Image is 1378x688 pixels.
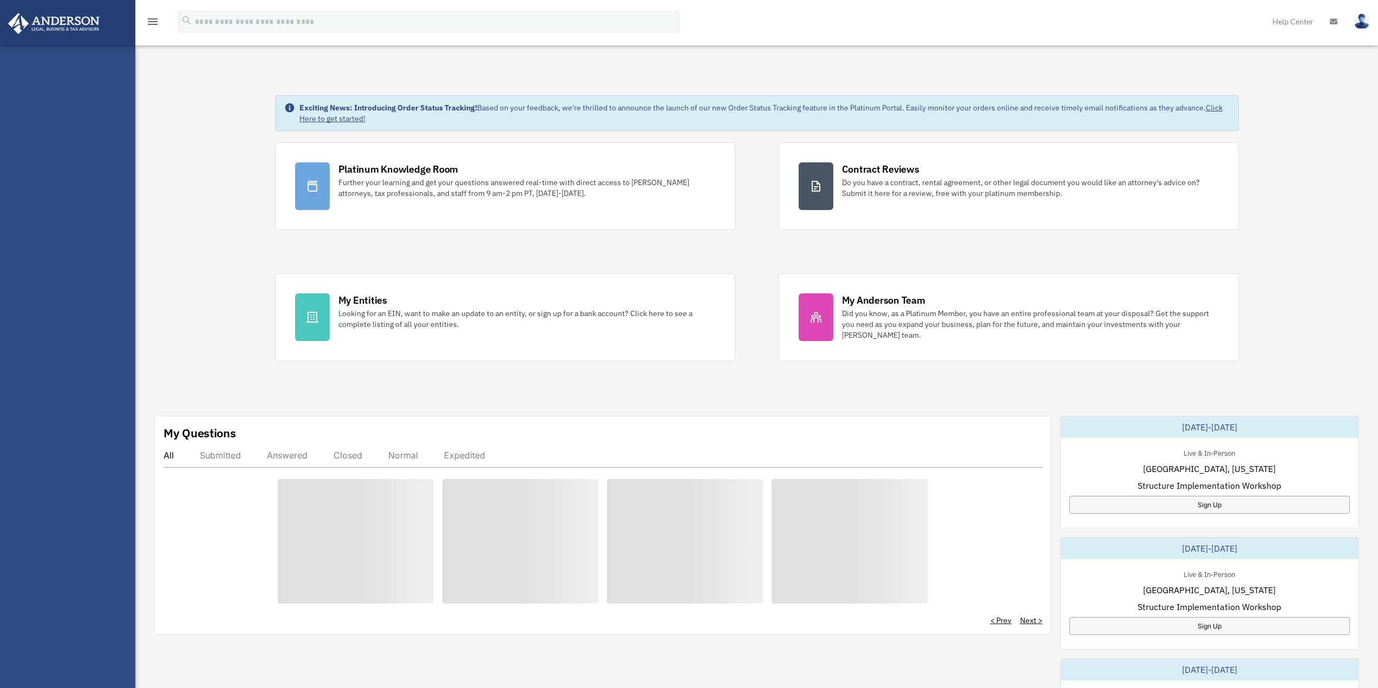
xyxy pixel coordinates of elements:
[146,15,159,28] i: menu
[1061,659,1359,680] div: [DATE]-[DATE]
[1069,496,1350,514] a: Sign Up
[842,177,1219,199] div: Do you have a contract, rental agreement, or other legal document you would like an attorney's ad...
[164,425,236,441] div: My Questions
[1020,615,1042,626] a: Next >
[842,308,1219,340] div: Did you know, as a Platinum Member, you have an entire professional team at your disposal? Get th...
[338,177,715,199] div: Further your learning and get your questions answered real-time with direct access to [PERSON_NAM...
[1354,14,1370,29] img: User Pic
[779,273,1239,361] a: My Anderson Team Did you know, as a Platinum Member, you have an entire professional team at your...
[5,13,103,34] img: Anderson Advisors Platinum Portal
[181,15,193,27] i: search
[338,162,459,176] div: Platinum Knowledge Room
[299,102,1230,124] div: Based on your feedback, we're thrilled to announce the launch of our new Order Status Tracking fe...
[1138,600,1281,613] span: Structure Implementation Workshop
[1069,617,1350,635] a: Sign Up
[1143,462,1276,475] span: [GEOGRAPHIC_DATA], [US_STATE]
[1143,584,1276,597] span: [GEOGRAPHIC_DATA], [US_STATE]
[338,293,387,307] div: My Entities
[146,19,159,28] a: menu
[299,103,477,113] strong: Exciting News: Introducing Order Status Tracking!
[388,450,418,461] div: Normal
[275,273,735,361] a: My Entities Looking for an EIN, want to make an update to an entity, or sign up for a bank accoun...
[1175,568,1244,579] div: Live & In-Person
[444,450,485,461] div: Expedited
[990,615,1011,626] a: < Prev
[1138,479,1281,492] span: Structure Implementation Workshop
[842,162,919,176] div: Contract Reviews
[338,308,715,330] div: Looking for an EIN, want to make an update to an entity, or sign up for a bank account? Click her...
[275,142,735,230] a: Platinum Knowledge Room Further your learning and get your questions answered real-time with dire...
[267,450,308,461] div: Answered
[842,293,925,307] div: My Anderson Team
[200,450,241,461] div: Submitted
[779,142,1239,230] a: Contract Reviews Do you have a contract, rental agreement, or other legal document you would like...
[164,450,174,461] div: All
[299,103,1223,123] a: Click Here to get started!
[1175,447,1244,458] div: Live & In-Person
[1061,416,1359,438] div: [DATE]-[DATE]
[334,450,362,461] div: Closed
[1061,538,1359,559] div: [DATE]-[DATE]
